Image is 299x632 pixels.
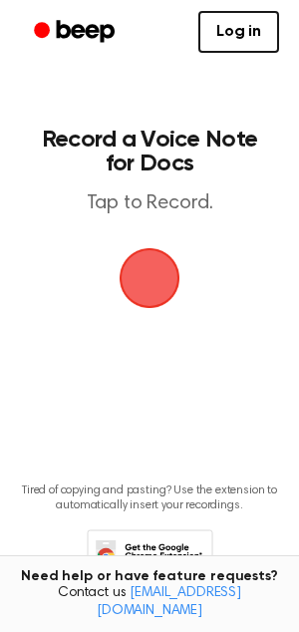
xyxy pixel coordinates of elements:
[36,191,263,216] p: Tap to Record.
[120,248,179,308] img: Beep Logo
[198,11,279,53] a: Log in
[20,13,133,52] a: Beep
[16,483,283,513] p: Tired of copying and pasting? Use the extension to automatically insert your recordings.
[12,585,287,620] span: Contact us
[97,586,241,618] a: [EMAIL_ADDRESS][DOMAIN_NAME]
[36,128,263,175] h1: Record a Voice Note for Docs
